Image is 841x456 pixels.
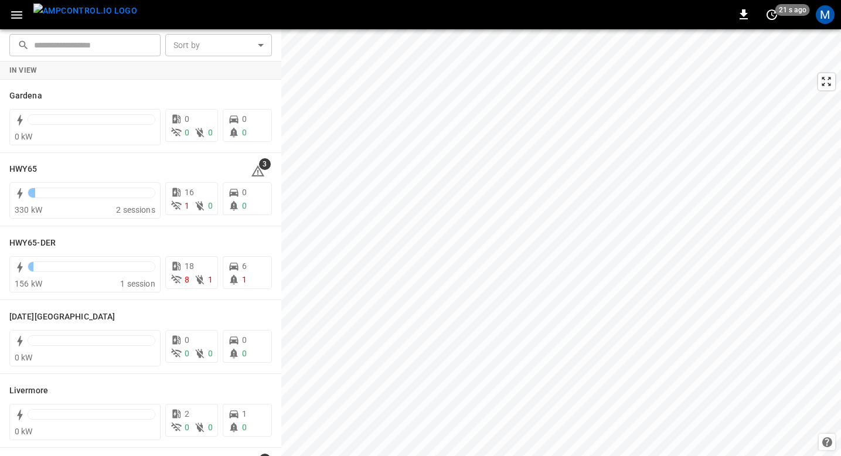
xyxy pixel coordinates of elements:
[816,5,835,24] div: profile-icon
[15,353,33,362] span: 0 kW
[242,409,247,418] span: 1
[15,132,33,141] span: 0 kW
[9,237,56,250] h6: HWY65-DER
[9,311,115,324] h6: Karma Center
[208,275,213,284] span: 1
[116,205,155,215] span: 2 sessions
[185,335,189,345] span: 0
[208,201,213,210] span: 0
[208,423,213,432] span: 0
[185,114,189,124] span: 0
[242,261,247,271] span: 6
[185,261,194,271] span: 18
[185,201,189,210] span: 1
[9,66,38,74] strong: In View
[242,349,247,358] span: 0
[9,90,42,103] h6: Gardena
[120,279,155,288] span: 1 session
[762,5,781,24] button: set refresh interval
[242,114,247,124] span: 0
[208,128,213,137] span: 0
[185,349,189,358] span: 0
[242,275,247,284] span: 1
[185,188,194,197] span: 16
[33,4,137,18] img: ampcontrol.io logo
[15,279,42,288] span: 156 kW
[242,128,247,137] span: 0
[185,409,189,418] span: 2
[185,275,189,284] span: 8
[242,423,247,432] span: 0
[259,158,271,170] span: 3
[9,163,38,176] h6: HWY65
[9,384,48,397] h6: Livermore
[242,188,247,197] span: 0
[242,335,247,345] span: 0
[185,423,189,432] span: 0
[775,4,810,16] span: 21 s ago
[185,128,189,137] span: 0
[281,29,841,456] canvas: Map
[242,201,247,210] span: 0
[208,349,213,358] span: 0
[15,205,42,215] span: 330 kW
[15,427,33,436] span: 0 kW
